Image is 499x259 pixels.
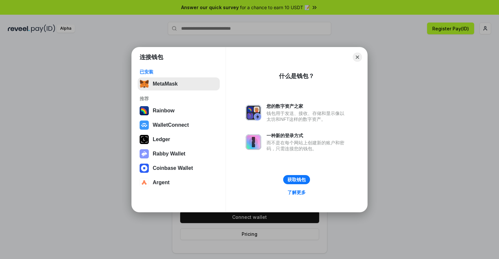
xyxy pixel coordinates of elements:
button: 获取钱包 [283,175,310,184]
img: svg+xml,%3Csvg%20xmlns%3D%22http%3A%2F%2Fwww.w3.org%2F2000%2Fsvg%22%20fill%3D%22none%22%20viewBox... [246,105,261,121]
div: 推荐 [140,96,218,102]
div: 而不是在每个网站上创建新的账户和密码，只需连接您的钱包。 [267,140,348,152]
button: Ledger [138,133,220,146]
div: 钱包用于发送、接收、存储和显示像以太坊和NFT这样的数字资产。 [267,110,348,122]
div: 您的数字资产之家 [267,103,348,109]
div: WalletConnect [153,122,189,128]
img: svg+xml,%3Csvg%20width%3D%22120%22%20height%3D%22120%22%20viewBox%3D%220%200%20120%20120%22%20fil... [140,106,149,115]
img: svg+xml,%3Csvg%20width%3D%2228%22%20height%3D%2228%22%20viewBox%3D%220%200%2028%2028%22%20fill%3D... [140,121,149,130]
div: MetaMask [153,81,178,87]
div: 获取钱包 [287,177,306,183]
div: 了解更多 [287,189,306,195]
div: 已安装 [140,69,218,75]
img: svg+xml,%3Csvg%20width%3D%2228%22%20height%3D%2228%22%20viewBox%3D%220%200%2028%2028%22%20fill%3D... [140,164,149,173]
button: WalletConnect [138,119,220,132]
h1: 连接钱包 [140,53,163,61]
img: svg+xml,%3Csvg%20fill%3D%22none%22%20height%3D%2233%22%20viewBox%3D%220%200%2035%2033%22%20width%... [140,79,149,89]
img: svg+xml,%3Csvg%20xmlns%3D%22http%3A%2F%2Fwww.w3.org%2F2000%2Fsvg%22%20width%3D%2228%22%20height%3... [140,135,149,144]
div: Argent [153,180,170,186]
div: Ledger [153,137,170,142]
button: Rabby Wallet [138,147,220,160]
button: Coinbase Wallet [138,162,220,175]
div: Coinbase Wallet [153,165,193,171]
a: 了解更多 [284,188,310,197]
div: Rabby Wallet [153,151,185,157]
button: Argent [138,176,220,189]
button: Close [353,53,362,62]
button: MetaMask [138,77,220,90]
div: Rainbow [153,108,175,114]
div: 一种新的登录方式 [267,133,348,138]
button: Rainbow [138,104,220,117]
div: 什么是钱包？ [279,72,314,80]
img: svg+xml,%3Csvg%20width%3D%2228%22%20height%3D%2228%22%20viewBox%3D%220%200%2028%2028%22%20fill%3D... [140,178,149,187]
img: svg+xml,%3Csvg%20xmlns%3D%22http%3A%2F%2Fwww.w3.org%2F2000%2Fsvg%22%20fill%3D%22none%22%20viewBox... [246,134,261,150]
img: svg+xml,%3Csvg%20xmlns%3D%22http%3A%2F%2Fwww.w3.org%2F2000%2Fsvg%22%20fill%3D%22none%22%20viewBox... [140,149,149,158]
